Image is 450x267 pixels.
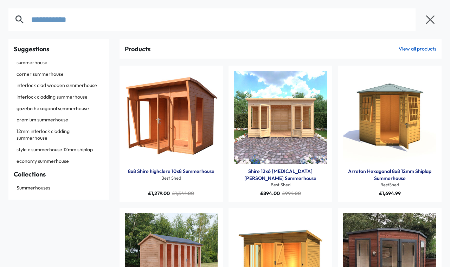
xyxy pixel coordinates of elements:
[343,182,436,188] div: BestShed
[379,190,401,196] span: £1,694.99
[128,168,214,175] a: 8x8 Shire highclere 10x8 Summerhouse
[234,182,327,188] div: Best Shed
[14,69,104,80] a: corner summerhouse
[14,156,104,167] a: economy summerhouse
[14,45,104,53] div: Suggestions
[14,80,104,91] a: interlock clad wooden summerhouse
[399,46,436,53] a: View all products
[14,170,104,179] div: Collections
[125,168,218,175] div: 8x8 Shire highclere 10x8 Summerhouse
[282,190,301,196] span: £994.00
[260,190,280,196] span: £894.00
[125,71,218,164] img: 8x8 Shire highclere 10x8 Summerhouse - Best Shed
[125,45,150,53] div: Products
[14,183,104,193] a: Summerhouses
[14,58,104,68] a: summerhouse
[172,190,194,196] span: £1,344.00
[148,190,170,196] span: £1,279.00
[234,71,327,164] a: Products: Shire 12x6 Alora Pent Summerhouse
[234,168,327,182] div: Shire 12x6 Alora Pent Summerhouse
[14,104,104,114] a: gazebo hexagonal summerhouse
[14,115,104,125] a: premium summerhouse
[125,175,218,181] div: Best Shed
[14,145,104,155] a: style c summerhouse 12mm shiplap
[343,71,436,164] a: Products: Arreton Hexagonal 8x8 12mm Shiplap Summerhouse
[14,126,104,143] a: 12mm interlock cladding summerhouse
[343,168,436,182] a: Arreton Hexagonal 8x8 12mm Shiplap Summerhouse
[234,168,327,182] a: Shire 12x6 [MEDICAL_DATA][PERSON_NAME] Summerhouse
[14,92,104,102] a: interlock cladding summerhouse
[125,71,218,164] a: Products: 8x8 Shire highclere 10x8 Summerhouse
